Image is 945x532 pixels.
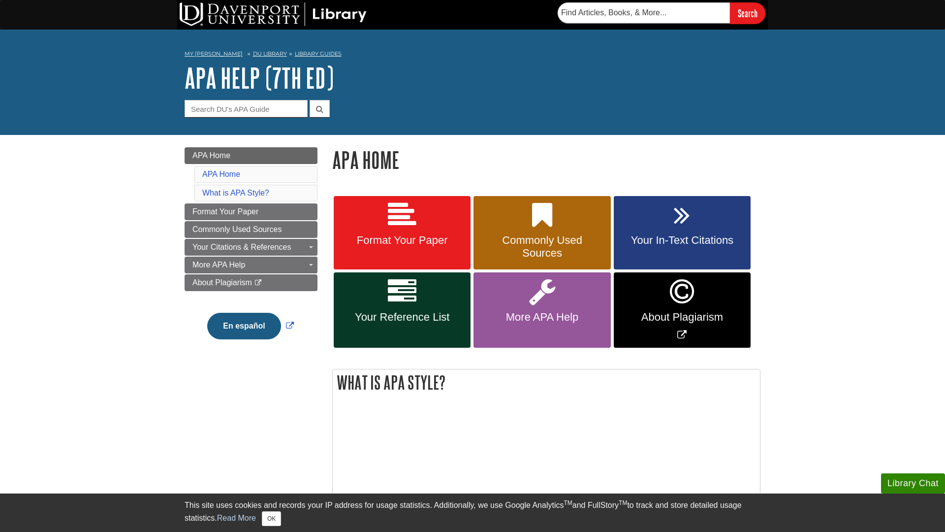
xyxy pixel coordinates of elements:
[185,221,317,238] a: Commonly Used Sources
[262,511,281,526] button: Close
[481,311,603,324] span: More APA Help
[192,151,230,160] span: APA Home
[621,234,743,247] span: Your In-Text Citations
[192,261,245,269] span: More APA Help
[295,50,342,57] a: Library Guides
[253,50,287,57] a: DU Library
[185,147,317,356] div: Guide Page Menu
[185,47,760,63] nav: breadcrumb
[254,280,262,286] i: This link opens in a new window
[180,2,367,26] img: DU Library
[614,272,751,348] a: Link opens in new window
[185,63,334,93] a: APA Help (7th Ed)
[185,257,317,273] a: More APA Help
[619,499,627,506] sup: TM
[185,239,317,256] a: Your Citations & References
[332,147,760,172] h1: APA Home
[192,278,252,287] span: About Plagiarism
[481,234,603,260] span: Commonly Used Sources
[334,272,471,348] a: Your Reference List
[341,311,463,324] span: Your Reference List
[564,499,572,506] sup: TM
[217,514,256,522] a: Read More
[185,100,308,117] input: Search DU's APA Guide
[730,2,765,24] input: Search
[621,311,743,324] span: About Plagiarism
[185,147,317,164] a: APA Home
[205,322,296,330] a: Link opens in new window
[333,369,760,396] h2: What is APA Style?
[185,499,760,526] div: This site uses cookies and records your IP address for usage statistics. Additionally, we use Goo...
[185,274,317,291] a: About Plagiarism
[558,2,730,23] input: Find Articles, Books, & More...
[192,225,282,233] span: Commonly Used Sources
[202,170,240,178] a: APA Home
[192,207,258,216] span: Format Your Paper
[334,196,471,270] a: Format Your Paper
[614,196,751,270] a: Your In-Text Citations
[881,473,945,494] button: Library Chat
[202,189,269,197] a: What is APA Style?
[473,272,610,348] a: More APA Help
[185,50,243,58] a: My [PERSON_NAME]
[185,203,317,220] a: Format Your Paper
[473,196,610,270] a: Commonly Used Sources
[558,2,765,24] form: Searches DU Library's articles, books, and more
[192,243,291,251] span: Your Citations & References
[341,234,463,247] span: Format Your Paper
[207,313,281,339] button: En español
